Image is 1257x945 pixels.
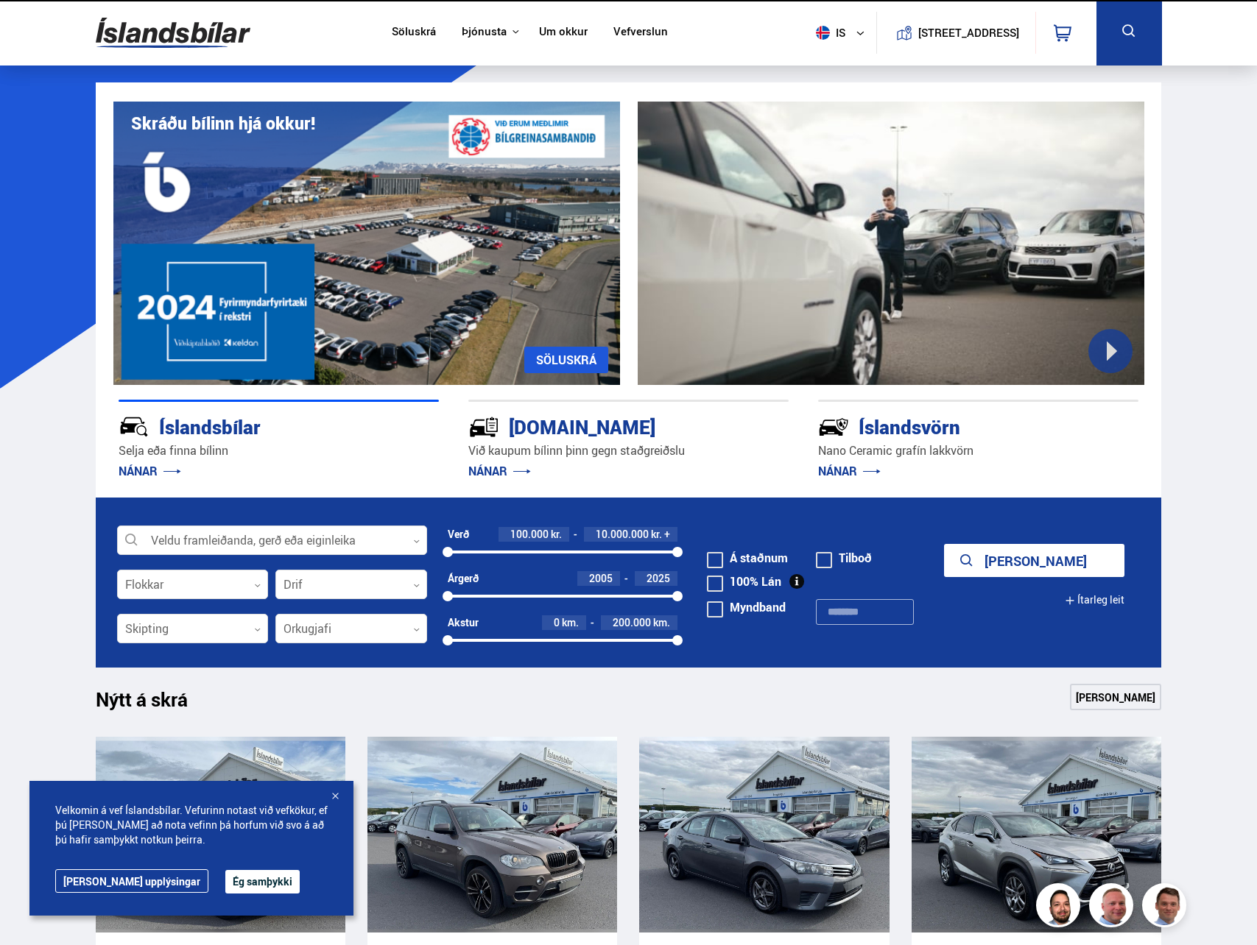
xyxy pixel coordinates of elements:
span: km. [653,617,670,629]
div: Akstur [448,617,479,629]
img: FbJEzSuNWCJXmdc-.webp [1144,885,1189,930]
a: [PERSON_NAME] [1070,684,1161,710]
img: -Svtn6bYgwAsiwNX.svg [818,411,849,442]
span: 0 [554,615,560,629]
a: NÁNAR [119,463,181,479]
p: Selja eða finna bílinn [119,442,439,459]
label: 100% Lán [707,576,781,587]
a: [STREET_ADDRESS] [884,12,1027,54]
span: kr. [651,528,662,540]
span: is [810,26,847,40]
a: Um okkur [539,25,588,40]
a: SÖLUSKRÁ [524,347,608,373]
p: Við kaupum bílinn þinn gegn staðgreiðslu [468,442,789,459]
span: 10.000.000 [596,527,649,541]
button: [STREET_ADDRESS] [924,26,1014,39]
button: is [810,11,876,54]
a: Vefverslun [613,25,668,40]
p: Nano Ceramic grafín lakkvörn [818,442,1138,459]
div: Árgerð [448,573,479,584]
button: [PERSON_NAME] [944,544,1124,577]
img: siFngHWaQ9KaOqBr.png [1091,885,1135,930]
label: Myndband [707,601,786,613]
span: + [664,528,670,540]
span: 2025 [647,571,670,585]
span: 200.000 [613,615,651,629]
span: Velkomin á vef Íslandsbílar. Vefurinn notast við vefkökur, ef þú [PERSON_NAME] að nota vefinn þá ... [55,803,328,847]
div: [DOMAIN_NAME] [468,413,736,439]
img: nhp88E3Fdnt1Opn2.png [1038,885,1082,930]
div: Verð [448,528,469,540]
a: Söluskrá [392,25,436,40]
button: Þjónusta [462,25,507,39]
button: Ég samþykki [225,870,300,893]
img: svg+xml;base64,PHN2ZyB4bWxucz0iaHR0cDovL3d3dy53My5vcmcvMjAwMC9zdmciIHdpZHRoPSI1MTIiIGhlaWdodD0iNT... [816,26,830,40]
button: Ítarleg leit [1065,584,1124,617]
h1: Skráðu bílinn hjá okkur! [131,113,315,133]
span: 100.000 [510,527,549,541]
img: eKx6w-_Home_640_.png [113,102,620,385]
label: Á staðnum [707,552,788,564]
label: Tilboð [816,552,872,564]
span: km. [562,617,579,629]
a: NÁNAR [468,463,531,479]
h1: Nýtt á skrá [96,688,214,719]
img: JRvxyua_JYH6wB4c.svg [119,411,149,442]
a: NÁNAR [818,463,881,479]
div: Íslandsbílar [119,413,387,439]
img: G0Ugv5HjCgRt.svg [96,9,250,57]
div: Íslandsvörn [818,413,1086,439]
a: [PERSON_NAME] upplýsingar [55,869,208,893]
img: tr5P-W3DuiFaO7aO.svg [468,411,499,442]
span: kr. [551,528,562,540]
span: 2005 [589,571,613,585]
